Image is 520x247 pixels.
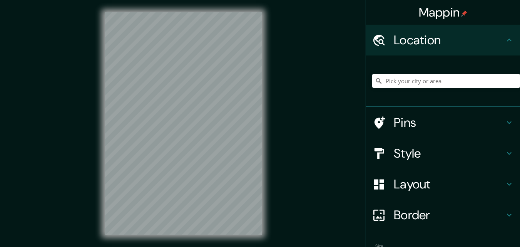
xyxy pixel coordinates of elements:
[394,176,505,192] h4: Layout
[366,107,520,138] div: Pins
[372,74,520,88] input: Pick your city or area
[419,5,468,20] h4: Mappin
[366,169,520,200] div: Layout
[394,146,505,161] h4: Style
[394,207,505,223] h4: Border
[366,138,520,169] div: Style
[394,32,505,48] h4: Location
[366,200,520,230] div: Border
[105,12,262,235] canvas: Map
[461,10,467,17] img: pin-icon.png
[394,115,505,130] h4: Pins
[366,25,520,55] div: Location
